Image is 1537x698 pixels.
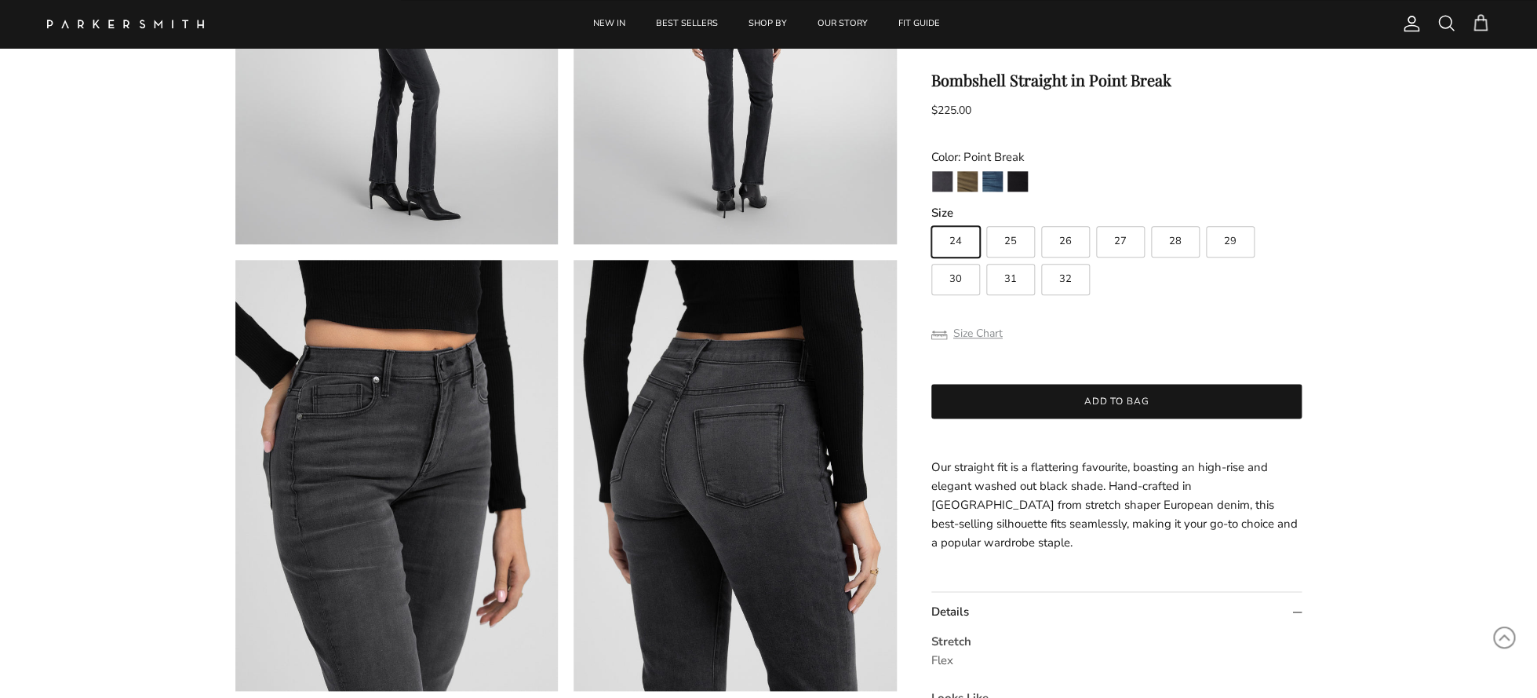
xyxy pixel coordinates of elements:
span: 28 [1169,237,1182,247]
span: 31 [1004,275,1017,285]
span: 30 [949,275,962,285]
img: La Jolla [982,172,1003,192]
div: Color: Point Break [931,148,1302,167]
a: Stallion [1007,171,1029,198]
img: Stallion [1007,172,1028,192]
summary: Details [931,593,1302,633]
strong: Stretch [931,634,971,650]
a: Point Break [931,171,953,198]
legend: Size [931,206,953,222]
span: 25 [1004,237,1017,247]
button: Add to bag [931,385,1302,419]
span: $225.00 [931,104,971,119]
span: Our straight fit is a flattering favourite, boasting an high-rise and elegant washed out black sh... [931,460,1298,551]
span: 27 [1114,237,1127,247]
span: 24 [949,237,962,247]
svg: Scroll to Top [1492,626,1516,649]
h1: Bombshell Straight in Point Break [931,71,1302,90]
a: Account [1396,14,1421,33]
a: Army [956,171,978,198]
a: La Jolla [982,171,1003,198]
img: Parker Smith [47,20,204,28]
button: Size Chart [931,320,1003,349]
img: Point Break [932,172,952,192]
span: Flex [931,653,953,669]
img: Army [957,172,978,192]
span: 32 [1059,275,1072,285]
span: 26 [1059,237,1072,247]
span: 29 [1224,237,1237,247]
